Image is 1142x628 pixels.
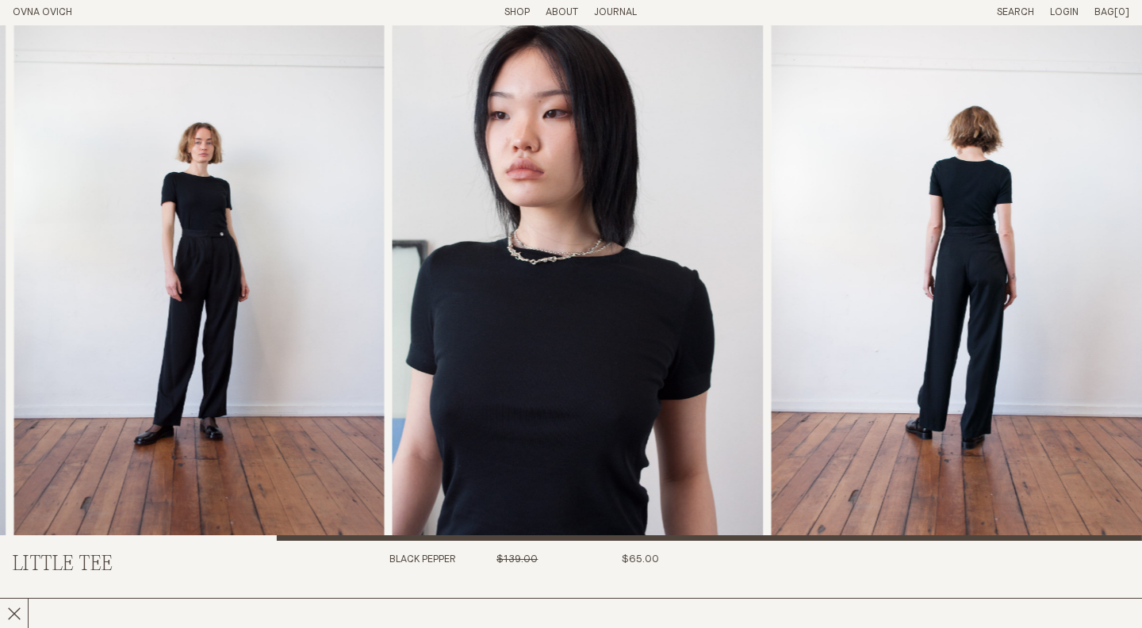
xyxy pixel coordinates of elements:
span: [0] [1114,7,1129,17]
summary: About [546,6,578,20]
a: Home [13,7,72,17]
span: Bag [1094,7,1114,17]
span: $65.00 [622,554,659,565]
a: Search [997,7,1034,17]
a: Login [1050,7,1079,17]
span: $139.00 [496,554,538,565]
a: Journal [594,7,637,17]
h2: Little Tee [13,553,282,576]
h3: Black Pepper [389,553,456,615]
a: Shop [504,7,530,17]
